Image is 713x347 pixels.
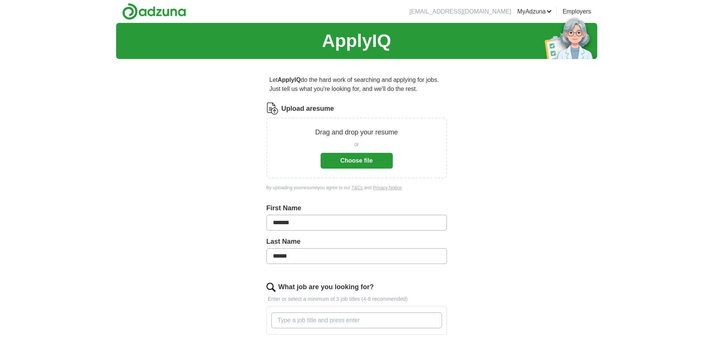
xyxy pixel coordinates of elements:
[282,104,334,114] label: Upload a resume
[122,3,186,20] img: Adzuna logo
[279,282,374,292] label: What job are you looking for?
[517,7,552,16] a: MyAdzuna
[351,185,363,190] a: T&Cs
[266,184,447,191] div: By uploading your resume you agree to our and .
[409,7,511,16] li: [EMAIL_ADDRESS][DOMAIN_NAME]
[315,127,398,137] p: Drag and drop your resume
[354,140,359,148] span: or
[563,7,591,16] a: Employers
[266,103,279,115] img: CV Icon
[266,283,276,292] img: search.png
[321,153,393,169] button: Choose file
[266,72,447,97] p: Let do the hard work of searching and applying for jobs. Just tell us what you're looking for, an...
[373,185,402,190] a: Privacy Notice
[271,312,442,328] input: Type a job title and press enter
[322,27,391,54] h1: ApplyIQ
[266,203,447,213] label: First Name
[278,77,301,83] strong: ApplyIQ
[266,295,447,303] p: Enter or select a minimum of 3 job titles (4-8 recommended)
[266,237,447,247] label: Last Name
